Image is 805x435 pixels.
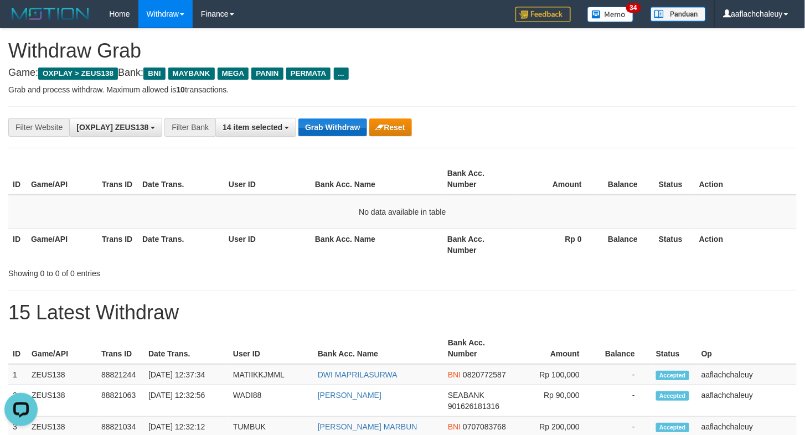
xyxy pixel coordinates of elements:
[8,68,797,79] h4: Game: Bank:
[443,229,514,260] th: Bank Acc. Number
[8,6,92,22] img: MOTION_logo.png
[97,333,144,364] th: Trans ID
[369,118,412,136] button: Reset
[144,364,229,385] td: [DATE] 12:37:34
[448,402,499,411] span: Copy 901626181316 to clipboard
[514,229,598,260] th: Rp 0
[587,7,634,22] img: Button%20Memo.svg
[656,423,689,432] span: Accepted
[8,118,69,137] div: Filter Website
[27,385,97,417] td: ZEUS138
[218,68,249,80] span: MEGA
[27,333,97,364] th: Game/API
[652,333,697,364] th: Status
[97,229,138,260] th: Trans ID
[697,385,797,417] td: aaflachchaleuy
[514,163,598,195] th: Amount
[38,68,118,80] span: OXPLAY > ZEUS138
[654,163,695,195] th: Status
[8,364,27,385] td: 1
[626,3,641,13] span: 34
[144,333,229,364] th: Date Trans.
[298,118,367,136] button: Grab Withdraw
[138,163,224,195] th: Date Trans.
[164,118,215,137] div: Filter Bank
[695,229,797,260] th: Action
[229,364,313,385] td: MATIIKKJMML
[513,333,596,364] th: Amount
[463,370,506,379] span: Copy 0820772587 to clipboard
[515,7,571,22] img: Feedback.jpg
[27,163,97,195] th: Game/API
[4,4,38,38] button: Open LiveChat chat widget
[318,370,398,379] a: DWI MAPRILASURWA
[598,163,654,195] th: Balance
[448,370,461,379] span: BNI
[97,163,138,195] th: Trans ID
[654,229,695,260] th: Status
[8,84,797,95] p: Grab and process withdraw. Maximum allowed is transactions.
[448,391,484,400] span: SEABANK
[697,364,797,385] td: aaflachchaleuy
[596,364,652,385] td: -
[224,229,311,260] th: User ID
[69,118,162,137] button: [OXPLAY] ZEUS138
[144,385,229,417] td: [DATE] 12:32:56
[286,68,331,80] span: PERMATA
[168,68,215,80] span: MAYBANK
[311,163,443,195] th: Bank Acc. Name
[651,7,706,22] img: panduan.png
[513,385,596,417] td: Rp 90,000
[97,364,144,385] td: 88821244
[334,68,349,80] span: ...
[8,195,797,229] td: No data available in table
[596,333,652,364] th: Balance
[251,68,283,80] span: PANIN
[8,40,797,62] h1: Withdraw Grab
[656,391,689,401] span: Accepted
[8,229,27,260] th: ID
[695,163,797,195] th: Action
[215,118,296,137] button: 14 item selected
[598,229,654,260] th: Balance
[311,229,443,260] th: Bank Acc. Name
[443,333,513,364] th: Bank Acc. Number
[97,385,144,417] td: 88821063
[513,364,596,385] td: Rp 100,000
[8,163,27,195] th: ID
[8,263,327,279] div: Showing 0 to 0 of 0 entries
[697,333,797,364] th: Op
[8,333,27,364] th: ID
[76,123,148,132] span: [OXPLAY] ZEUS138
[443,163,514,195] th: Bank Acc. Number
[448,422,461,431] span: BNI
[223,123,282,132] span: 14 item selected
[138,229,224,260] th: Date Trans.
[318,422,417,431] a: [PERSON_NAME] MARBUN
[313,333,443,364] th: Bank Acc. Name
[8,385,27,417] td: 2
[143,68,165,80] span: BNI
[229,333,313,364] th: User ID
[8,302,797,324] h1: 15 Latest Withdraw
[176,85,185,94] strong: 10
[27,364,97,385] td: ZEUS138
[27,229,97,260] th: Game/API
[318,391,381,400] a: [PERSON_NAME]
[463,422,506,431] span: Copy 0707083768 to clipboard
[656,371,689,380] span: Accepted
[224,163,311,195] th: User ID
[596,385,652,417] td: -
[229,385,313,417] td: WADI88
